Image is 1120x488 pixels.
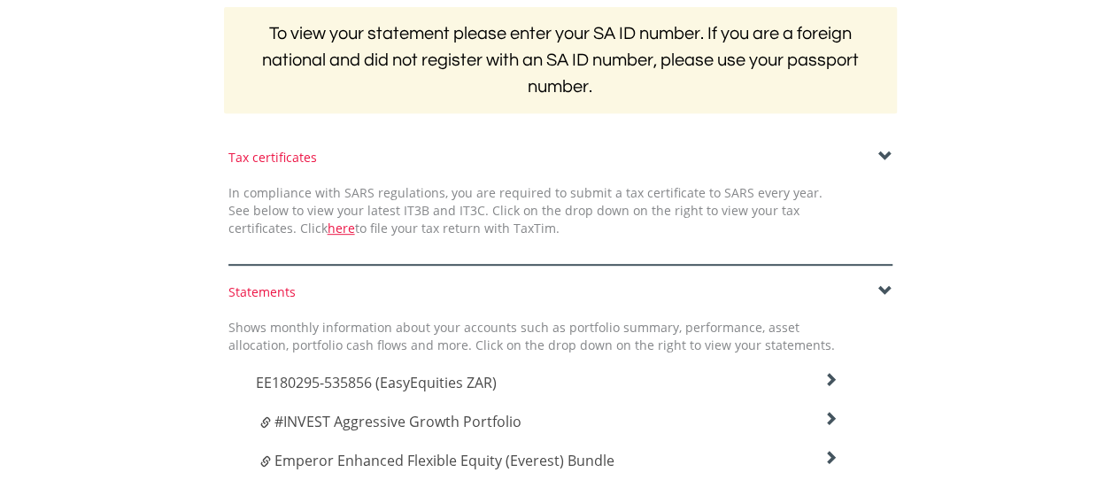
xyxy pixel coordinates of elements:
span: Emperor Enhanced Flexible Equity (Everest) Bundle [274,451,614,470]
div: Shows monthly information about your accounts such as portfolio summary, performance, asset alloc... [215,319,848,354]
a: here [328,220,355,236]
span: Click to file your tax return with TaxTim. [300,220,560,236]
span: In compliance with SARS regulations, you are required to submit a tax certificate to SARS every y... [228,184,823,236]
h2: To view your statement please enter your SA ID number. If you are a foreign national and did not ... [224,7,897,113]
div: Tax certificates [228,149,892,167]
div: Statements [228,283,892,301]
span: EE180295-535856 (EasyEquities ZAR) [256,373,497,392]
span: #INVEST Aggressive Growth Portfolio [274,412,521,431]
